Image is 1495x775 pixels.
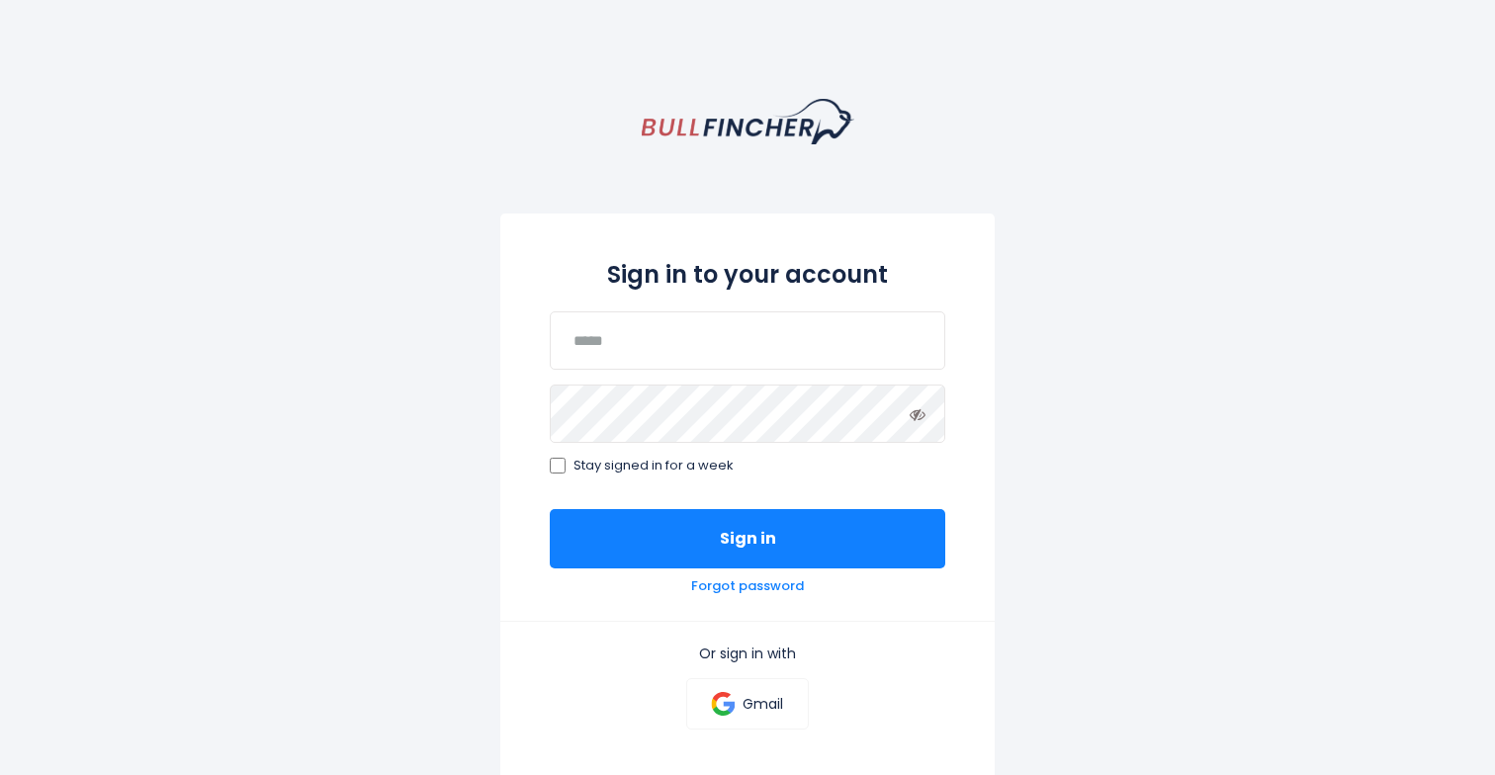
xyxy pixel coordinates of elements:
[550,257,945,292] h2: Sign in to your account
[686,678,808,730] a: Gmail
[642,99,854,144] a: homepage
[550,458,566,474] input: Stay signed in for a week
[550,645,945,662] p: Or sign in with
[550,509,945,568] button: Sign in
[743,695,783,713] p: Gmail
[573,458,734,474] span: Stay signed in for a week
[691,578,804,595] a: Forgot password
